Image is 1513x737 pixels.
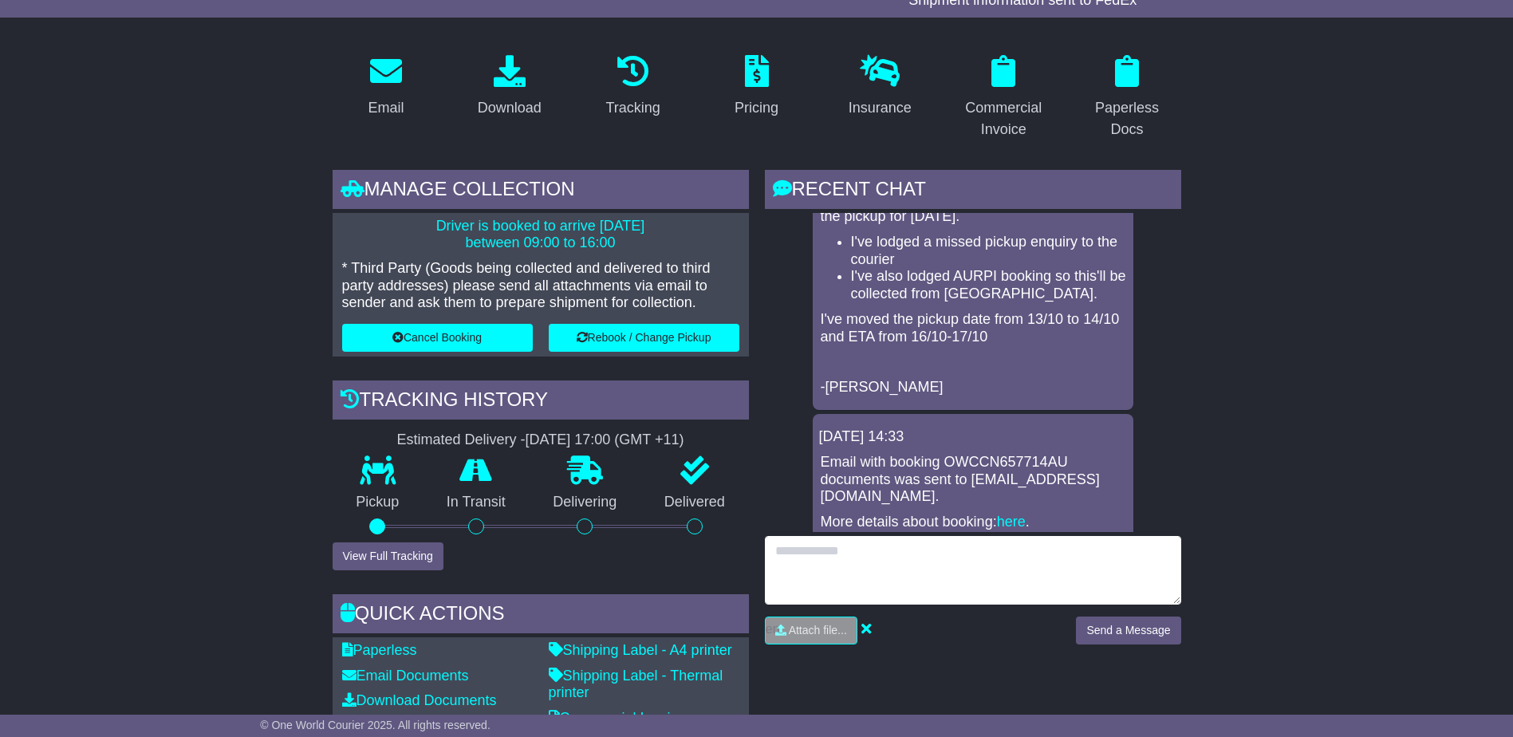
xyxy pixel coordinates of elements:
[1084,97,1171,140] div: Paperless Docs
[821,311,1125,345] p: I've moved the pickup date from 13/10 to 14/10 and ETA from 16/10-17/10
[333,494,424,511] p: Pickup
[549,668,723,701] a: Shipping Label - Thermal printer
[765,170,1181,213] div: RECENT CHAT
[357,49,414,124] a: Email
[467,49,552,124] a: Download
[333,380,749,424] div: Tracking history
[342,260,739,312] p: * Third Party (Goods being collected and delivered to third party addresses) please send all atta...
[821,379,1125,396] p: -[PERSON_NAME]
[595,49,670,124] a: Tracking
[333,594,749,637] div: Quick Actions
[605,97,660,119] div: Tracking
[478,97,542,119] div: Download
[838,49,922,124] a: Insurance
[950,49,1058,146] a: Commercial Invoice
[819,428,1127,446] div: [DATE] 14:33
[333,432,749,449] div: Estimated Delivery -
[342,692,497,708] a: Download Documents
[1074,49,1181,146] a: Paperless Docs
[549,710,686,726] a: Commercial Invoice
[526,432,684,449] div: [DATE] 17:00 (GMT +11)
[549,642,732,658] a: Shipping Label - A4 printer
[724,49,789,124] a: Pricing
[851,268,1127,302] li: I've also lodged AURPI booking so this'll be collected from [GEOGRAPHIC_DATA].
[530,494,641,511] p: Delivering
[423,494,530,511] p: In Transit
[342,218,739,252] p: Driver is booked to arrive [DATE] between 09:00 to 16:00
[1076,617,1180,644] button: Send a Message
[342,324,533,352] button: Cancel Booking
[549,324,739,352] button: Rebook / Change Pickup
[851,234,1127,268] li: I've lodged a missed pickup enquiry to the courier
[333,542,443,570] button: View Full Tracking
[997,514,1026,530] a: here
[960,97,1047,140] div: Commercial Invoice
[735,97,778,119] div: Pricing
[368,97,404,119] div: Email
[260,719,491,731] span: © One World Courier 2025. All rights reserved.
[342,668,469,684] a: Email Documents
[849,97,912,119] div: Insurance
[821,514,1125,531] p: More details about booking: .
[342,642,417,658] a: Paperless
[821,454,1125,506] p: Email with booking OWCCN657714AU documents was sent to [EMAIL_ADDRESS][DOMAIN_NAME].
[640,494,749,511] p: Delivered
[333,170,749,213] div: Manage collection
